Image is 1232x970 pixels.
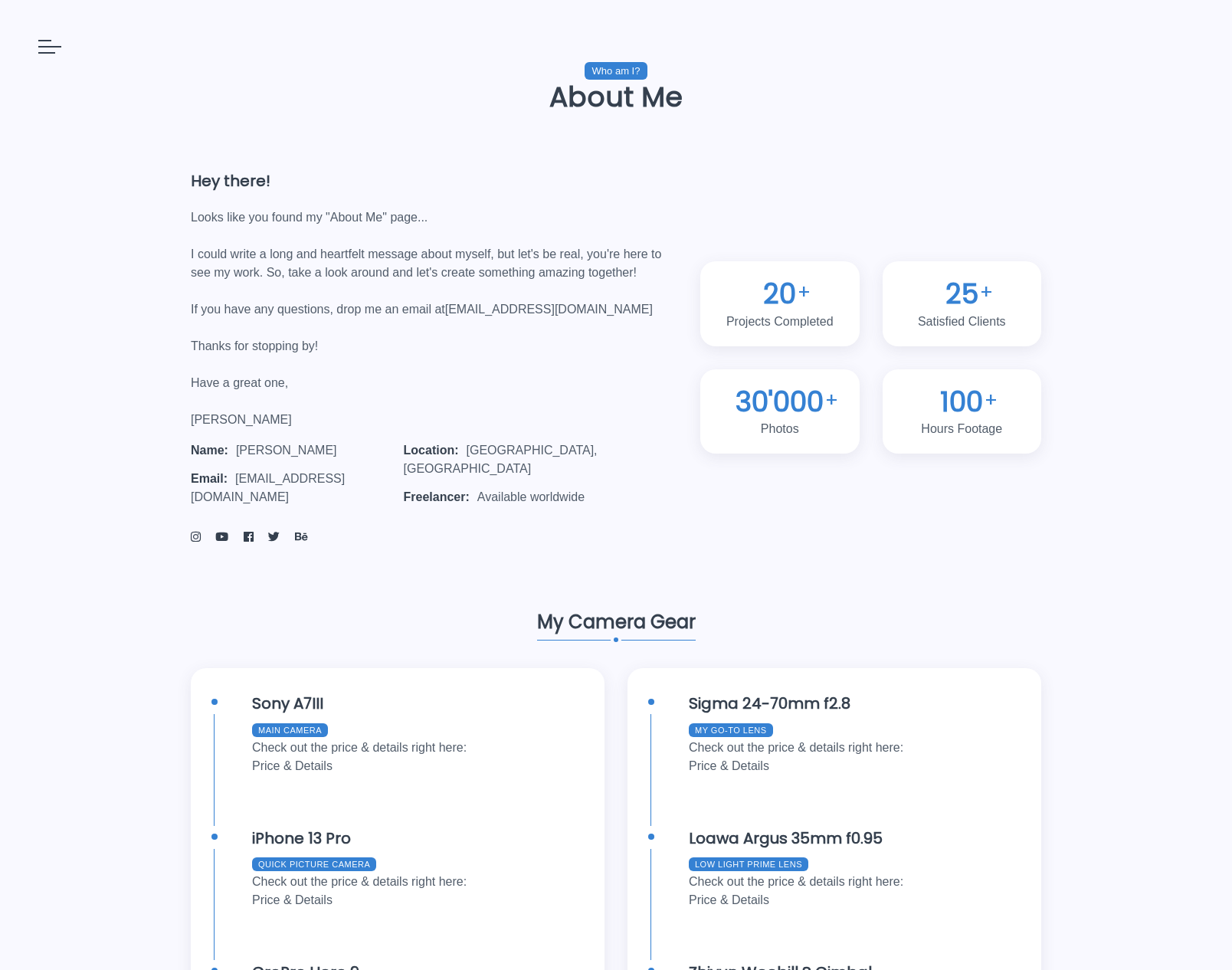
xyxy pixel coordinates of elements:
li: Available worldwide [404,488,677,506]
span: Email: [191,472,228,485]
h5: iPhone 13 Pro [252,826,467,850]
p: Who am I? [585,62,648,80]
p: Check out the price & details right here: [252,739,467,775]
h2: About Me [191,84,1041,111]
span: Location: [404,444,459,457]
h2: 25 [898,277,1027,313]
p: Projects Completed [716,313,844,331]
a: Price & Details [689,893,769,906]
small: LOW LIGHT PRIME LENS [689,857,808,871]
p: Check out the price & details right here: [689,739,903,775]
p: Check out the price & details right here: [689,873,903,909]
span: Freelancer: [404,490,470,503]
p: Check out the price & details right here: [252,873,467,909]
h4: My Camera Gear [537,608,696,637]
li: [PERSON_NAME] [191,441,404,460]
h5: Sigma 24-70mm f2.8 [689,691,903,716]
h5: Sony A7III [252,691,467,716]
small: QUICK PICTURE CAMERA [252,857,376,871]
span: Name: [191,444,228,457]
a: Price & Details [252,893,333,906]
li: [GEOGRAPHIC_DATA], [GEOGRAPHIC_DATA] [404,441,677,478]
h2: 100 [898,385,1027,421]
h5: Loawa Argus 35mm f0.95 [689,826,903,850]
h2: 20 [716,277,844,313]
a: [EMAIL_ADDRESS][DOMAIN_NAME] [445,303,653,316]
p: Looks like you found my "About Me" page... I could write a long and heartfelt message about mysel... [191,208,677,429]
h5: Hey there! [191,169,677,193]
p: Satisfied Clients [898,313,1027,331]
a: Price & Details [689,759,769,772]
a: Price & Details [252,759,333,772]
p: Photos [716,420,844,438]
small: MAIN CAMERA [252,723,328,737]
li: [EMAIL_ADDRESS][DOMAIN_NAME] [191,470,404,506]
small: MY GO-TO LENS [689,723,773,737]
h2: 30'000 [716,385,844,421]
p: Hours Footage [898,420,1027,438]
